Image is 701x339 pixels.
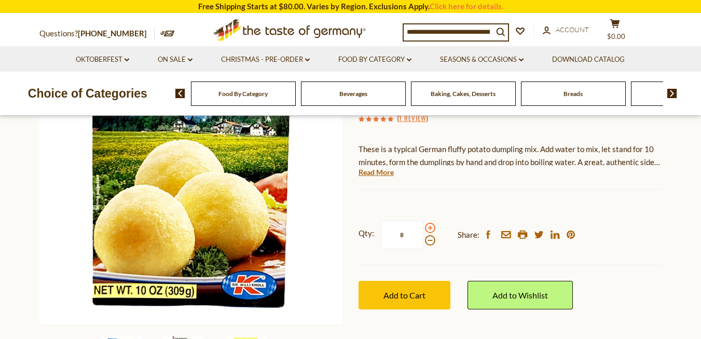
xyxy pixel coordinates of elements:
[399,113,426,124] a: 1 Review
[556,25,589,34] span: Account
[359,167,394,178] a: Read More
[158,54,193,65] a: On Sale
[543,24,589,36] a: Account
[78,29,147,38] a: [PHONE_NUMBER]
[397,113,428,123] span: ( )
[359,281,450,309] button: Add to Cart
[468,281,573,309] a: Add to Wishlist
[440,54,524,65] a: Seasons & Occasions
[39,27,155,40] p: Questions?
[383,290,425,300] span: Add to Cart
[76,54,129,65] a: Oktoberfest
[458,228,479,241] span: Share:
[600,19,631,45] button: $0.00
[607,32,625,40] span: $0.00
[381,221,423,249] input: Qty:
[359,227,374,240] strong: Qty:
[552,54,625,65] a: Download Catalog
[431,90,496,98] a: Baking, Cakes, Desserts
[175,89,185,98] img: previous arrow
[339,90,367,98] a: Beverages
[563,90,583,98] a: Breads
[218,90,268,98] a: Food By Category
[667,89,677,98] img: next arrow
[338,54,411,65] a: Food By Category
[430,2,503,11] a: Click here for details.
[39,20,343,324] img: Dr. Knoll German Potato Dumplings Mix "Half and Half" in Box, 12 pc. 10 oz.
[359,143,662,169] p: These is a typical German fluffy potato dumpling mix. Add water to mix, let stand for 10 minutes,...
[221,54,310,65] a: Christmas - PRE-ORDER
